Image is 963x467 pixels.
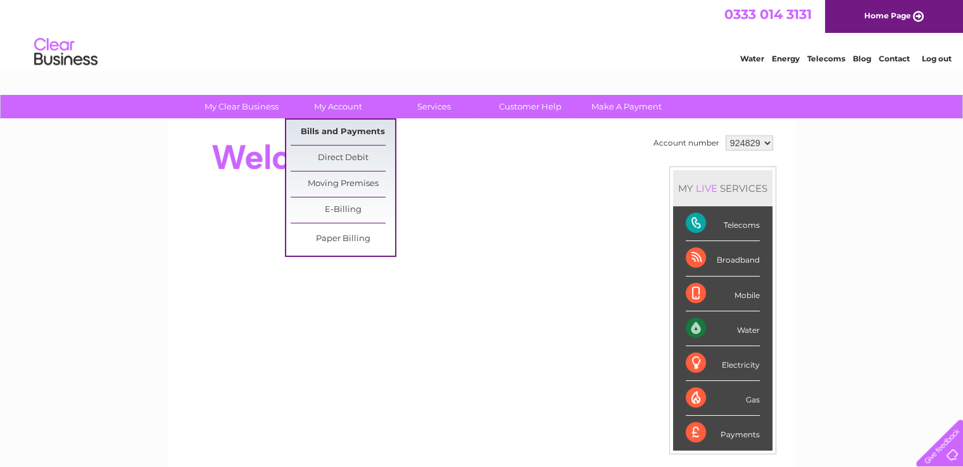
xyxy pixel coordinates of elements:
div: Electricity [686,346,760,381]
a: Customer Help [478,95,582,118]
a: Blog [853,54,871,63]
a: Make A Payment [574,95,679,118]
div: MY SERVICES [673,170,772,206]
td: Account number [650,132,722,154]
div: Clear Business is a trading name of Verastar Limited (registered in [GEOGRAPHIC_DATA] No. 3667643... [183,7,781,61]
a: Direct Debit [291,146,395,171]
a: Contact [879,54,910,63]
a: Services [382,95,486,118]
div: Payments [686,416,760,450]
a: Energy [772,54,800,63]
img: logo.png [34,33,98,72]
div: Water [686,311,760,346]
div: Telecoms [686,206,760,241]
a: Moving Premises [291,171,395,197]
a: My Clear Business [189,95,294,118]
a: 0333 014 3131 [724,6,812,22]
a: E-Billing [291,197,395,223]
a: Log out [921,54,951,63]
a: My Account [286,95,390,118]
div: Mobile [686,277,760,311]
div: LIVE [693,182,720,194]
a: Paper Billing [291,227,395,252]
a: Telecoms [807,54,845,63]
div: Broadband [686,241,760,276]
a: Bills and Payments [291,120,395,145]
div: Gas [686,381,760,416]
a: Water [740,54,764,63]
